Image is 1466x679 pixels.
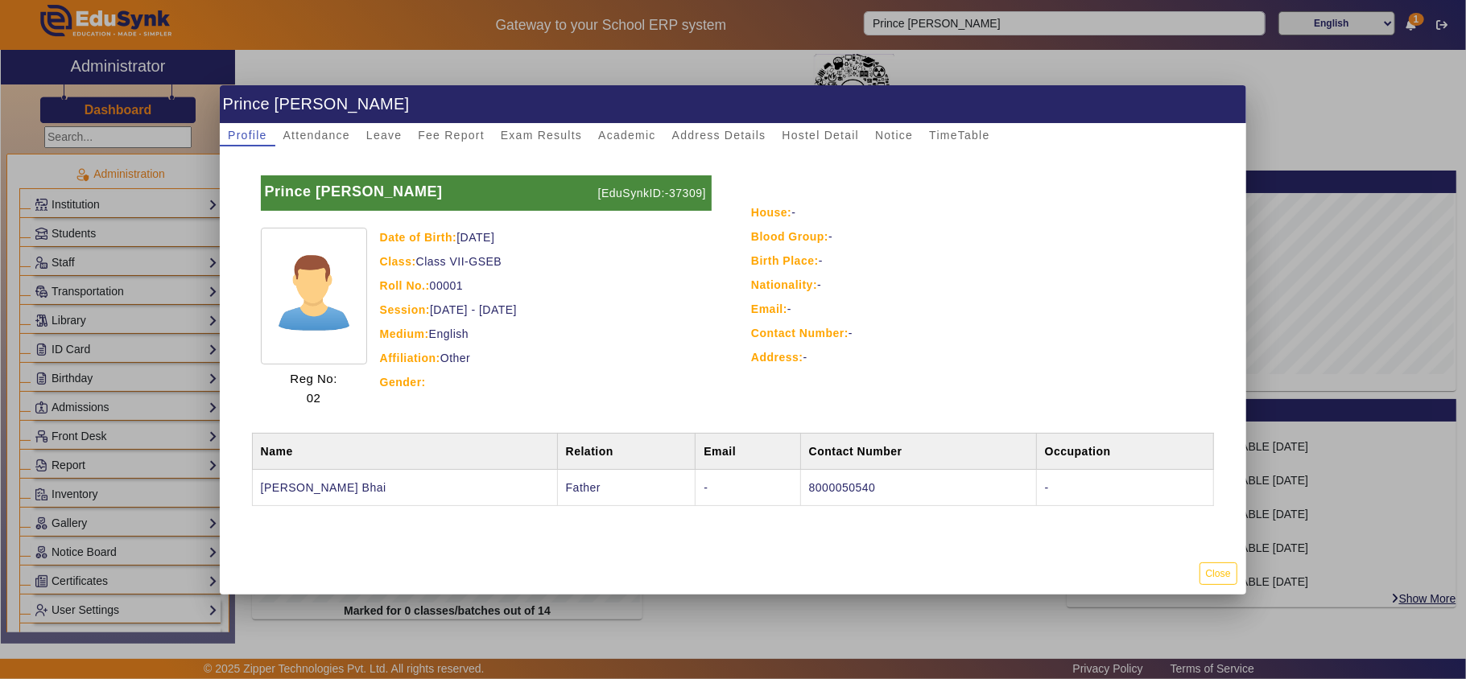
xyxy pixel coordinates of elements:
p: 02 [290,389,337,408]
strong: Nationality: [751,278,817,291]
span: Exam Results [501,130,582,141]
strong: Address: [751,351,803,364]
th: Contact Number [800,433,1036,469]
span: Address Details [672,130,766,141]
span: Hostel Detail [783,130,860,141]
p: [EduSynkID:-37309] [594,175,712,211]
div: [DATE] [380,228,712,247]
b: Prince [PERSON_NAME] [265,183,443,200]
span: Attendance [283,130,350,141]
span: Profile [228,130,266,141]
h1: Prince [PERSON_NAME] [220,85,1246,123]
strong: Roll No.: [380,279,430,292]
button: Close [1200,562,1237,584]
strong: Contact Number: [751,327,849,339]
div: - [751,275,1208,294]
th: Relation [557,433,696,469]
th: Name [252,433,557,469]
div: Class VII-GSEB [380,252,712,271]
strong: Birth Place: [751,254,819,267]
td: Father [557,469,696,505]
td: 8000050540 [800,469,1036,505]
strong: Blood Group: [751,230,828,243]
div: [DATE] - [DATE] [380,300,712,319]
td: - [1036,469,1214,505]
span: Leave [366,130,402,141]
th: Email [696,433,800,469]
div: - [751,323,1208,343]
div: - [751,348,1208,367]
strong: Session: [380,303,430,316]
strong: Affiliation: [380,352,440,364]
div: English [380,324,712,344]
div: - [751,299,1208,319]
td: - [696,469,800,505]
span: Fee Report [418,130,485,141]
div: - [751,203,1208,222]
div: - [751,251,1208,270]
strong: Class: [380,255,416,268]
strong: Gender: [380,376,426,389]
img: profile.png [261,228,367,364]
span: Notice [875,130,913,141]
div: Other [380,348,712,368]
strong: Date of Birth: [380,231,457,244]
strong: House: [751,206,791,219]
th: Occupation [1036,433,1214,469]
strong: Email: [751,302,787,315]
span: Academic [598,130,655,141]
span: TimeTable [929,130,989,141]
p: Reg No: [290,369,337,389]
div: - [751,227,1208,246]
td: [PERSON_NAME] Bhai [252,469,557,505]
strong: Medium: [380,327,429,340]
div: 00001 [380,276,712,295]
